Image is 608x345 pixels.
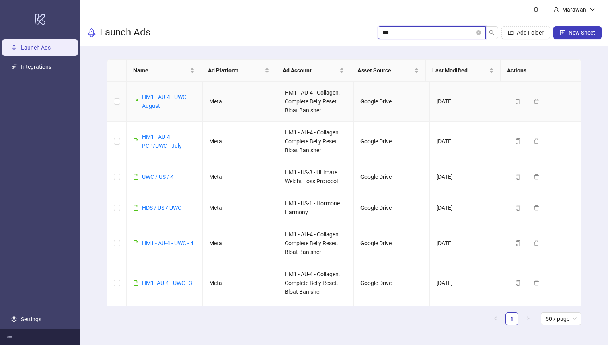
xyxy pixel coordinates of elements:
span: Asset Source [357,66,413,75]
span: Ad Platform [208,66,263,75]
td: Meta [203,263,278,303]
button: New Sheet [553,26,602,39]
li: Next Page [522,312,534,325]
span: left [493,316,498,321]
td: [DATE] [430,223,505,263]
button: right [522,312,534,325]
a: HM1- AU-4 - UWC - 3 [142,280,192,286]
span: copy [515,138,521,144]
span: rocket [87,28,97,37]
td: Meta [203,223,278,263]
td: Meta [203,192,278,223]
span: file [133,99,139,104]
th: Ad Account [276,60,351,82]
div: Page Size [541,312,581,325]
a: 1 [506,313,518,325]
span: copy [515,280,521,286]
td: [DATE] [430,192,505,223]
span: menu-fold [6,334,12,340]
div: Marawan [559,5,590,14]
th: Actions [501,60,575,82]
span: Add Folder [517,29,544,36]
th: Ad Platform [201,60,276,82]
td: Meta [203,122,278,161]
td: Google Drive [354,223,429,263]
span: copy [515,174,521,180]
span: down [590,7,595,12]
span: delete [534,138,539,144]
span: copy [515,205,521,211]
a: Settings [21,316,41,322]
span: file [133,138,139,144]
td: [DATE] [430,82,505,122]
a: UWC / US / 4 [142,174,174,180]
a: HM1 - AU-4 - UWC - August [142,94,189,109]
td: Google Drive [354,192,429,223]
span: plus-square [560,30,565,35]
span: Last Modified [432,66,487,75]
span: Name [133,66,188,75]
td: [DATE] [430,122,505,161]
button: left [489,312,502,325]
th: Asset Source [351,60,426,82]
span: delete [534,99,539,104]
a: Integrations [21,64,51,70]
span: Ad Account [283,66,338,75]
span: folder-add [508,30,514,35]
td: HM1 - AU-4 - Collagen, Complete Belly Reset, Bloat Banisher [278,223,354,263]
td: Google Drive [354,263,429,303]
td: Google Drive [354,303,429,334]
span: delete [534,240,539,246]
td: Meta [203,161,278,192]
li: Previous Page [489,312,502,325]
span: right [526,316,530,321]
td: HM1 - AU-4 - Collagen, Complete Belly Reset, Bloat Banisher [278,82,354,122]
h3: Launch Ads [100,26,150,39]
td: HM1 - US-3 - Ultimate Weight Loss Protocol [278,161,354,192]
td: HM1 - US-3 - Ultimate Weight Loss Protocol [278,303,354,334]
span: file [133,280,139,286]
td: HM1 - US-1 - Hormone Harmony [278,192,354,223]
li: 1 [505,312,518,325]
td: HM1 - AU-4 - Collagen, Complete Belly Reset, Bloat Banisher [278,263,354,303]
span: 50 / page [546,313,577,325]
a: HM1 - AU-4 - UWC - 4 [142,240,193,246]
th: Name [127,60,201,82]
span: copy [515,240,521,246]
td: Meta [203,303,278,334]
td: Google Drive [354,82,429,122]
a: HM1 - AU-4 - PCP/UWC - July [142,134,182,149]
span: delete [534,174,539,180]
td: Google Drive [354,161,429,192]
button: close-circle [476,30,481,35]
button: Add Folder [501,26,550,39]
td: [DATE] [430,161,505,192]
span: file [133,174,139,180]
span: bell [533,6,539,12]
span: user [553,7,559,12]
span: copy [515,99,521,104]
th: Last Modified [426,60,501,82]
span: file [133,240,139,246]
span: file [133,205,139,211]
td: HM1 - AU-4 - Collagen, Complete Belly Reset, Bloat Banisher [278,122,354,161]
td: [DATE] [430,263,505,303]
span: delete [534,205,539,211]
td: Google Drive [354,122,429,161]
span: New Sheet [569,29,595,36]
a: HDS / US / UWC [142,205,181,211]
a: Launch Ads [21,45,51,51]
span: delete [534,280,539,286]
td: Meta [203,82,278,122]
span: search [489,30,495,35]
td: [DATE] [430,303,505,334]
